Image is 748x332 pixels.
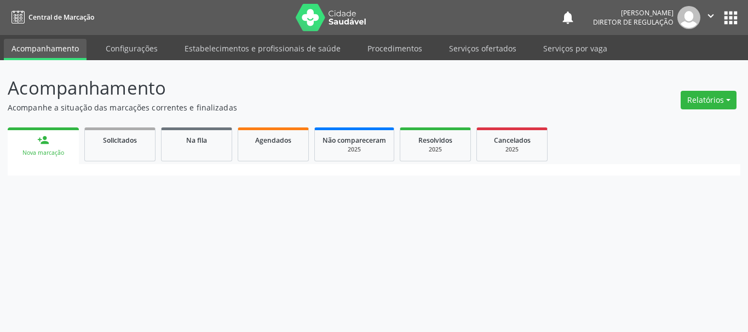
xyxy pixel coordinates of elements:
button: Relatórios [681,91,737,109]
button:  [700,6,721,29]
a: Estabelecimentos e profissionais de saúde [177,39,348,58]
i:  [705,10,717,22]
span: Não compareceram [323,136,386,145]
p: Acompanhe a situação das marcações correntes e finalizadas [8,102,521,113]
a: Configurações [98,39,165,58]
p: Acompanhamento [8,74,521,102]
span: Solicitados [103,136,137,145]
div: [PERSON_NAME] [593,8,674,18]
div: Nova marcação [15,149,71,157]
span: Cancelados [494,136,531,145]
a: Serviços ofertados [441,39,524,58]
a: Serviços por vaga [536,39,615,58]
span: Diretor de regulação [593,18,674,27]
span: Resolvidos [418,136,452,145]
a: Central de Marcação [8,8,94,26]
button: notifications [560,10,576,25]
div: person_add [37,134,49,146]
div: 2025 [408,145,463,154]
span: Na fila [186,136,207,145]
a: Procedimentos [360,39,430,58]
span: Central de Marcação [28,13,94,22]
button: apps [721,8,740,27]
img: img [677,6,700,29]
div: 2025 [485,145,539,154]
div: 2025 [323,145,386,154]
span: Agendados [255,136,291,145]
a: Acompanhamento [4,39,87,60]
